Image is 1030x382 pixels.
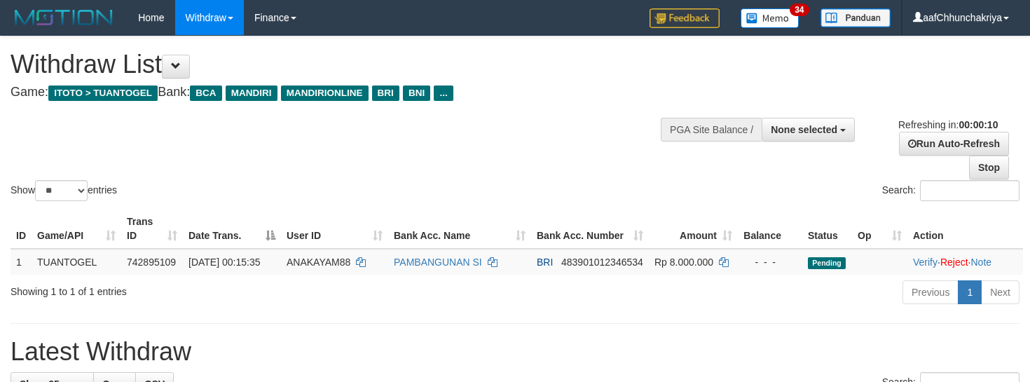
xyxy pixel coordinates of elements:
span: BNI [403,86,430,101]
h4: Game: Bank: [11,86,673,100]
div: - - - [743,255,797,269]
th: Trans ID: activate to sort column ascending [121,209,183,249]
a: Reject [940,257,968,268]
a: Next [981,280,1019,304]
th: User ID: activate to sort column ascending [281,209,388,249]
a: Verify [913,257,938,268]
span: MANDIRI [226,86,277,101]
th: Status [802,209,852,249]
span: 742895109 [127,257,176,268]
th: Date Trans.: activate to sort column descending [183,209,281,249]
span: Rp 8.000.000 [654,257,713,268]
span: BRI [372,86,399,101]
a: Note [970,257,991,268]
span: BRI [537,257,553,268]
th: Action [907,209,1023,249]
label: Show entries [11,180,117,201]
a: Previous [902,280,959,304]
td: · · [907,249,1023,275]
h1: Withdraw List [11,50,673,79]
span: Pending [808,257,846,269]
span: [DATE] 00:15:35 [188,257,260,268]
a: Run Auto-Refresh [899,132,1009,156]
img: MOTION_logo.png [11,7,117,28]
div: Showing 1 to 1 of 1 entries [11,279,419,299]
div: PGA Site Balance / [661,118,762,142]
th: Bank Acc. Number: activate to sort column ascending [531,209,649,249]
a: 1 [958,280,982,304]
a: PAMBANGUNAN SI [394,257,482,268]
input: Search: [920,180,1019,201]
img: Feedback.jpg [650,8,720,28]
span: ANAKAYAM88 [287,257,350,268]
th: Balance [738,209,802,249]
span: ITOTO > TUANTOGEL [48,86,158,101]
td: TUANTOGEL [32,249,121,275]
a: Stop [969,156,1009,179]
span: Refreshing in: [898,119,998,130]
img: Button%20Memo.svg [741,8,799,28]
span: ... [434,86,453,101]
th: Bank Acc. Name: activate to sort column ascending [388,209,531,249]
span: Copy 483901012346534 to clipboard [561,257,643,268]
strong: 00:00:10 [959,119,998,130]
h1: Latest Withdraw [11,338,1019,366]
span: 34 [790,4,809,16]
select: Showentries [35,180,88,201]
button: None selected [762,118,855,142]
th: Op: activate to sort column ascending [852,209,907,249]
span: None selected [771,124,837,135]
th: ID [11,209,32,249]
span: MANDIRIONLINE [281,86,369,101]
th: Amount: activate to sort column ascending [649,209,738,249]
td: 1 [11,249,32,275]
span: BCA [190,86,221,101]
label: Search: [882,180,1019,201]
th: Game/API: activate to sort column ascending [32,209,121,249]
img: panduan.png [820,8,891,27]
